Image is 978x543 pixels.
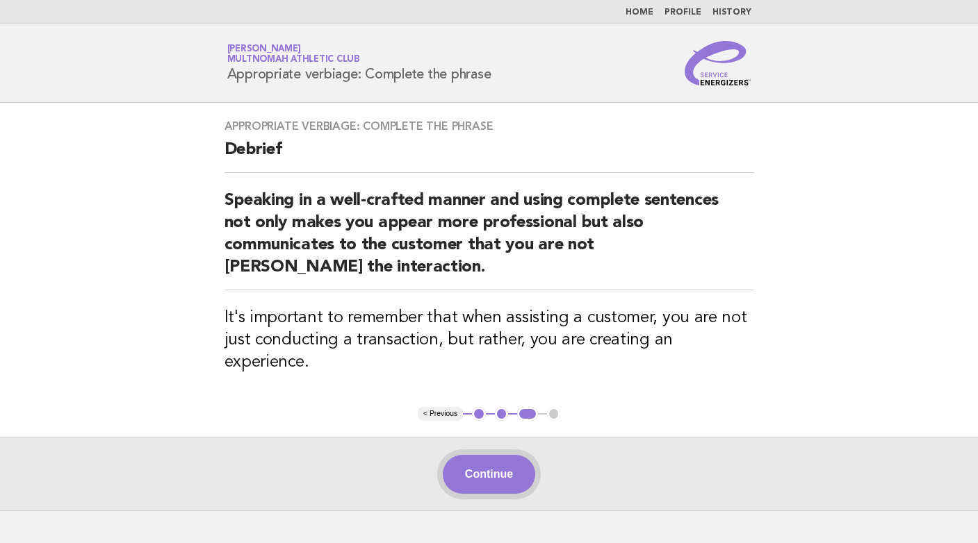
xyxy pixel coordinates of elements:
[225,307,754,374] h3: It's important to remember that when assisting a customer, you are not just conducting a transact...
[626,8,653,17] a: Home
[225,119,754,133] h3: Appropriate verbiage: Complete the phrase
[665,8,701,17] a: Profile
[443,455,535,494] button: Continue
[227,56,360,65] span: Multnomah Athletic Club
[418,407,463,421] button: < Previous
[517,407,537,421] button: 3
[225,190,754,290] h2: Speaking in a well-crafted manner and using complete sentences not only makes you appear more pro...
[712,8,751,17] a: History
[227,44,360,64] a: [PERSON_NAME]Multnomah Athletic Club
[495,407,509,421] button: 2
[472,407,486,421] button: 1
[225,139,754,173] h2: Debrief
[227,45,491,81] h1: Appropriate verbiage: Complete the phrase
[685,41,751,85] img: Service Energizers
